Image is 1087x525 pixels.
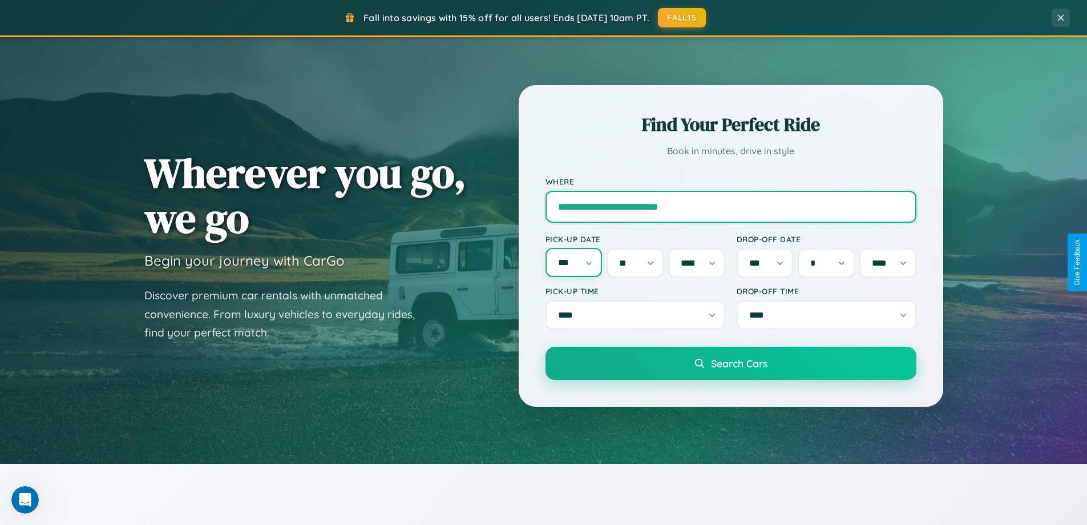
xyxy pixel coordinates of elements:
[737,234,916,244] label: Drop-off Date
[545,112,916,137] h2: Find Your Perfect Ride
[658,8,706,27] button: FALL15
[545,286,725,296] label: Pick-up Time
[363,12,649,23] span: Fall into savings with 15% off for all users! Ends [DATE] 10am PT.
[144,150,466,241] h1: Wherever you go, we go
[737,286,916,296] label: Drop-off Time
[545,347,916,380] button: Search Cars
[11,486,39,514] iframe: Intercom live chat
[545,177,916,186] label: Where
[545,234,725,244] label: Pick-up Date
[545,143,916,159] p: Book in minutes, drive in style
[711,357,767,370] span: Search Cars
[144,286,430,342] p: Discover premium car rentals with unmatched convenience. From luxury vehicles to everyday rides, ...
[144,252,345,269] h3: Begin your journey with CarGo
[1073,239,1081,286] div: Give Feedback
